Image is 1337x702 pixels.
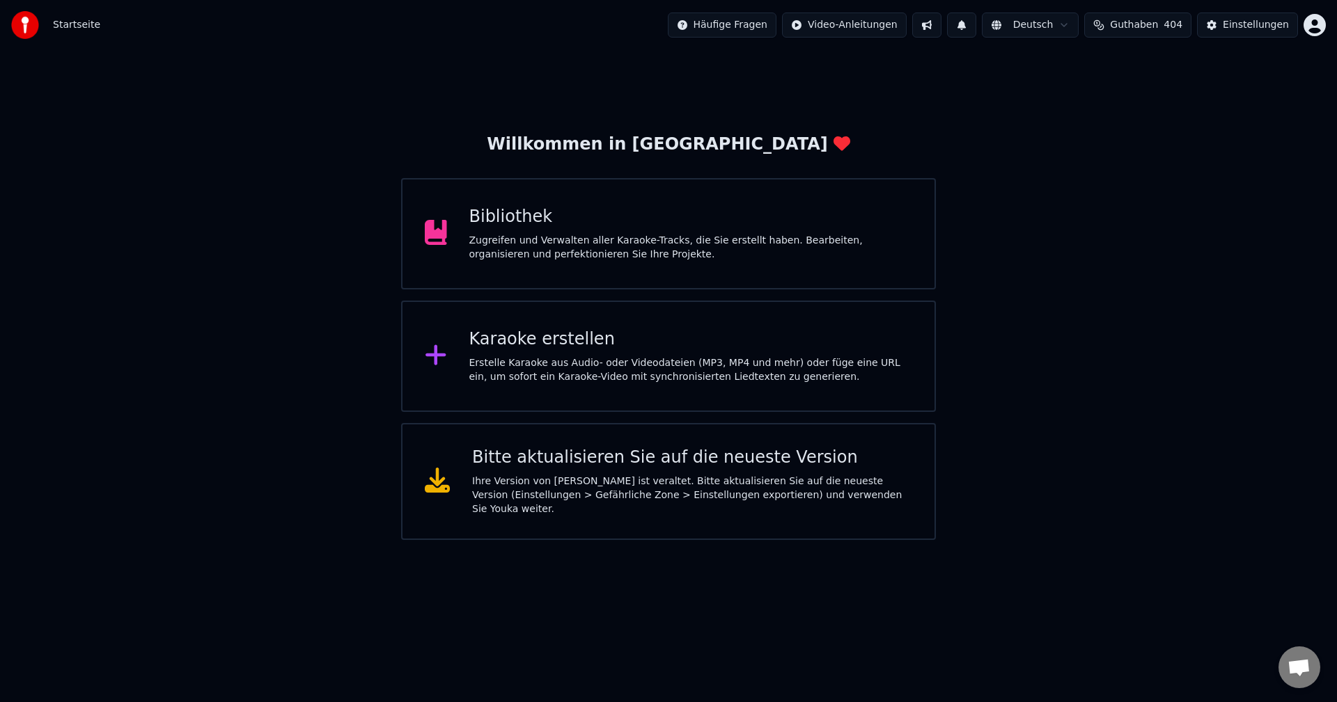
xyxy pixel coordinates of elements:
span: 404 [1164,18,1182,32]
div: Bibliothek [469,206,913,228]
button: Video-Anleitungen [782,13,907,38]
nav: breadcrumb [53,18,100,32]
div: Zugreifen und Verwalten aller Karaoke-Tracks, die Sie erstellt haben. Bearbeiten, organisieren un... [469,234,913,262]
div: Einstellungen [1223,18,1289,32]
div: Willkommen in [GEOGRAPHIC_DATA] [487,134,850,156]
img: youka [11,11,39,39]
div: Chat öffnen [1279,646,1320,688]
div: Erstelle Karaoke aus Audio- oder Videodateien (MP3, MP4 und mehr) oder füge eine URL ein, um sofo... [469,356,913,384]
div: Karaoke erstellen [469,328,913,351]
div: Bitte aktualisieren Sie auf die neueste Version [472,447,912,469]
span: Startseite [53,18,100,32]
button: Einstellungen [1197,13,1298,38]
span: Guthaben [1110,18,1158,32]
button: Guthaben404 [1084,13,1191,38]
div: Ihre Version von [PERSON_NAME] ist veraltet. Bitte aktualisieren Sie auf die neueste Version (Ein... [472,474,912,516]
button: Häufige Fragen [668,13,777,38]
